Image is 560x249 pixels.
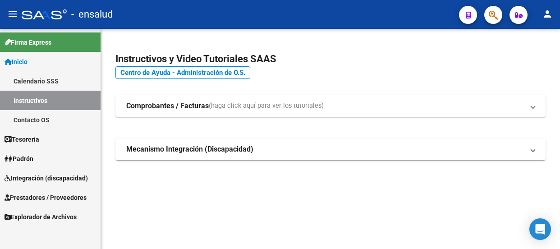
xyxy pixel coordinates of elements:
mat-expansion-panel-header: Mecanismo Integración (Discapacidad) [115,138,546,160]
strong: Comprobantes / Facturas [126,101,209,111]
a: Centro de Ayuda - Administración de O.S. [115,66,250,79]
strong: Mecanismo Integración (Discapacidad) [126,144,253,154]
span: Firma Express [5,37,51,47]
span: Prestadores / Proveedores [5,193,87,203]
mat-expansion-panel-header: Comprobantes / Facturas(haga click aquí para ver los tutoriales) [115,95,546,117]
span: Integración (discapacidad) [5,173,88,183]
span: - ensalud [71,5,113,24]
span: Tesorería [5,134,39,144]
div: Open Intercom Messenger [529,218,551,240]
h2: Instructivos y Video Tutoriales SAAS [115,51,546,68]
span: (haga click aquí para ver los tutoriales) [209,101,324,111]
span: Inicio [5,57,28,67]
span: Explorador de Archivos [5,212,77,222]
span: Padrón [5,154,33,164]
mat-icon: person [542,9,553,19]
mat-icon: menu [7,9,18,19]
